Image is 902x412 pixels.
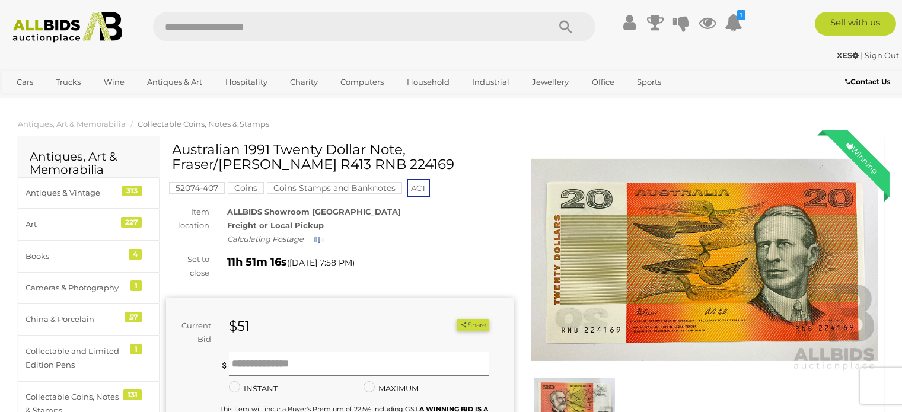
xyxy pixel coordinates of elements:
[837,50,860,60] a: XES
[7,12,129,43] img: Allbids.com.au
[122,186,142,196] div: 313
[457,319,489,331] button: Share
[18,304,160,335] a: China & Porcelain 57
[845,75,893,88] a: Contact Us
[399,72,457,92] a: Household
[9,72,41,92] a: Cars
[228,182,264,194] mark: Coins
[407,179,430,197] span: ACT
[169,182,225,194] mark: 52074-407
[227,207,401,216] strong: ALLBIDS Showroom [GEOGRAPHIC_DATA]
[138,119,269,129] a: Collectable Coins, Notes & Stamps
[464,72,517,92] a: Industrial
[26,250,123,263] div: Books
[18,272,160,304] a: Cameras & Photography 1
[860,50,863,60] span: |
[584,72,622,92] a: Office
[30,150,148,176] h2: Antiques, Art & Memorabilia
[629,72,669,92] a: Sports
[865,50,899,60] a: Sign Out
[26,218,123,231] div: Art
[228,183,264,193] a: Coins
[169,183,225,193] a: 52074-407
[18,177,160,209] a: Antiques & Vintage 313
[130,280,142,291] div: 1
[835,130,890,185] div: Winning
[229,318,250,334] strong: $51
[287,258,355,267] span: ( )
[26,281,123,295] div: Cameras & Photography
[289,257,352,268] span: [DATE] 7:58 PM
[531,148,879,372] img: Australian 1991 Twenty Dollar Note, Fraser/Cole R413 RNB 224169
[364,382,419,395] label: MAXIMUM
[815,12,896,36] a: Sell with us
[267,182,402,194] mark: Coins Stamps and Banknotes
[845,77,890,86] b: Contact Us
[227,221,324,230] strong: Freight or Local Pickup
[18,241,160,272] a: Books 4
[48,72,88,92] a: Trucks
[218,72,275,92] a: Hospitality
[26,186,123,200] div: Antiques & Vintage
[333,72,391,92] a: Computers
[9,92,109,111] a: [GEOGRAPHIC_DATA]
[227,255,287,269] strong: 11h 51m 16s
[227,234,304,244] i: Calculating Postage
[18,209,160,240] a: Art 227
[314,237,324,243] img: small-loading.gif
[123,389,142,400] div: 131
[130,344,142,354] div: 1
[282,72,326,92] a: Charity
[18,119,126,129] a: Antiques, Art & Memorabilia
[18,336,160,381] a: Collectable and Limited Edition Pens 1
[125,312,142,322] div: 57
[536,12,595,41] button: Search
[157,205,218,233] div: Item location
[26,344,123,372] div: Collectable and Limited Edition Pens
[524,72,576,92] a: Jewellery
[725,12,742,33] a: 1
[26,312,123,326] div: China & Porcelain
[837,50,859,60] strong: XES
[129,249,142,260] div: 4
[267,183,402,193] a: Coins Stamps and Banknotes
[443,319,455,331] li: Watch this item
[96,72,132,92] a: Wine
[166,319,220,347] div: Current Bid
[737,10,745,20] i: 1
[229,382,278,395] label: INSTANT
[121,217,142,228] div: 227
[139,72,210,92] a: Antiques & Art
[157,253,218,280] div: Set to close
[172,142,511,173] h1: Australian 1991 Twenty Dollar Note, Fraser/[PERSON_NAME] R413 RNB 224169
